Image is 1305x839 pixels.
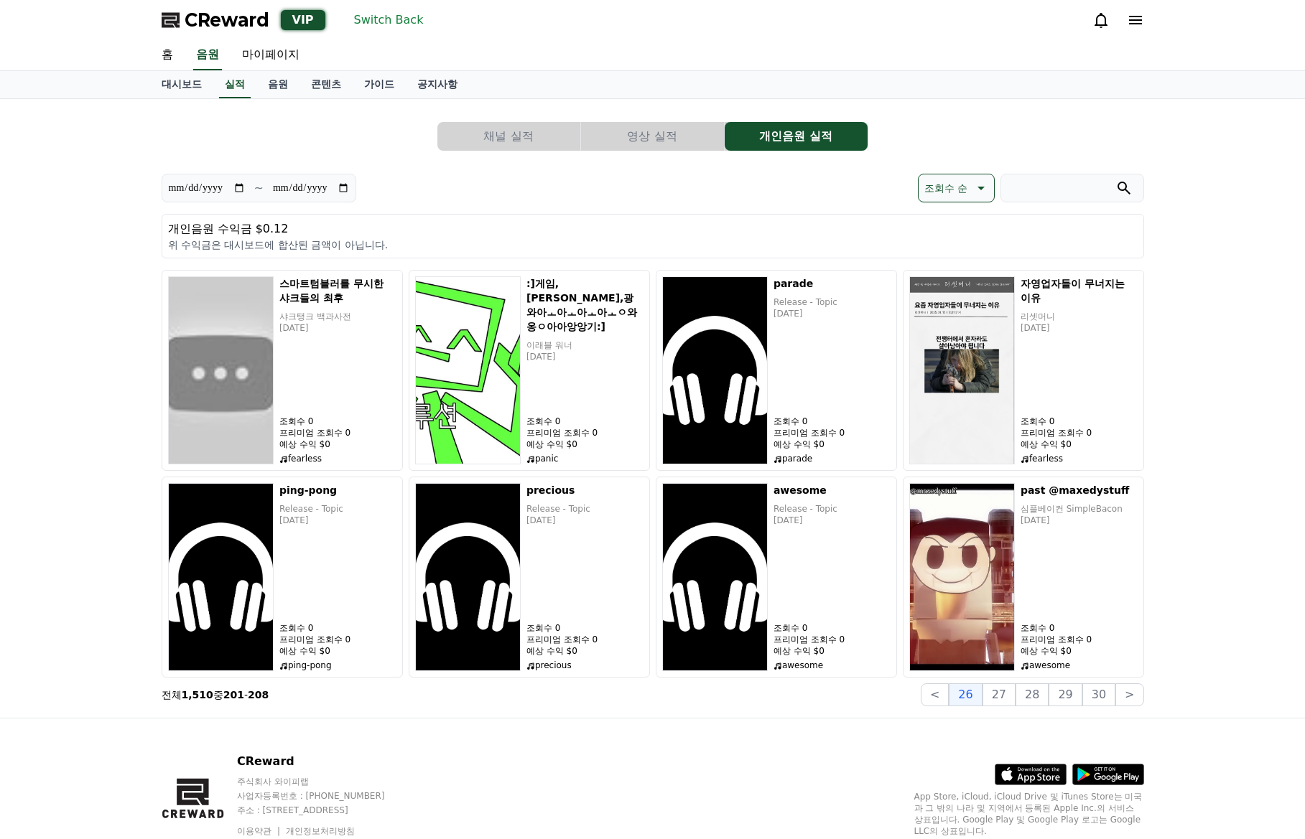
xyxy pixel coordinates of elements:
img: parade [662,276,768,464]
strong: 201 [223,689,244,700]
p: [DATE] [526,351,644,362]
h5: past @maxedystuff [1021,483,1138,497]
button: 27 [983,683,1016,706]
div: VIP [281,10,325,30]
strong: 1,510 [182,689,213,700]
p: 이래블 워너 [526,339,644,351]
p: fearless [1021,453,1138,464]
p: 예상 수익 $0 [774,439,891,450]
p: 예상 수익 $0 [279,645,396,657]
h5: 자영업자들이 무너지는 이유 [1021,276,1138,305]
a: 가이드 [353,71,406,98]
p: 프리미엄 조회수 0 [774,427,891,439]
p: 심플베이컨 SimpleBacon [1021,503,1138,515]
p: 리셋머니 [1021,311,1138,322]
p: [DATE] [1021,322,1138,334]
p: [DATE] [279,322,396,334]
img: 스마트텀블러를 무시한 샤크들의 최후 [168,276,274,464]
button: Switch Back [348,9,429,32]
p: 프리미엄 조회수 0 [1021,634,1138,645]
button: 30 [1082,683,1115,706]
strong: 208 [248,689,269,700]
p: panic [526,453,644,464]
p: Release - Topic [774,296,891,308]
p: 프리미엄 조회수 0 [526,634,644,645]
a: 마이페이지 [231,40,311,70]
span: CReward [185,9,269,32]
p: 조회수 0 [526,416,644,427]
p: precious [526,660,644,671]
a: ping-pong ping-pong Release - Topic [DATE] 조회수 0 프리미엄 조회수 0 예상 수익 $0 ping-pong [162,477,403,678]
h5: precious [526,483,644,497]
h5: parade [774,276,891,291]
button: 28 [1016,683,1049,706]
button: > [1115,683,1143,706]
p: 전체 중 - [162,688,269,702]
p: 예상 수익 $0 [774,645,891,657]
a: past @maxedystuff past @maxedystuff 심플베이컨 SimpleBacon [DATE] 조회수 0 프리미엄 조회수 0 예상 수익 $0 awesome [903,477,1144,678]
p: 조회수 순 [924,178,967,198]
img: past @maxedystuff [909,483,1015,671]
p: 조회수 0 [1021,622,1138,634]
p: 사업자등록번호 : [PHONE_NUMBER] [237,790,412,802]
button: 26 [949,683,982,706]
img: ping-pong [168,483,274,671]
a: 공지사항 [406,71,469,98]
a: :]게임,소통,광와아ㅗ아ㅗ아ㅗ아ㅗㅇ와옹ㅇ아아앙앙기:] :]게임,[PERSON_NAME],광와아ㅗ아ㅗ아ㅗ아ㅗㅇ와옹ㅇ아아앙앙기:] 이래블 워너 [DATE] 조회수 0 프리미엄 조... [409,270,650,471]
button: 영상 실적 [581,122,724,151]
p: Release - Topic [526,503,644,515]
a: 홈 [150,40,185,70]
a: awesome awesome Release - Topic [DATE] 조회수 0 프리미엄 조회수 0 예상 수익 $0 awesome [656,477,897,678]
p: 예상 수익 $0 [279,439,396,450]
p: 조회수 0 [279,416,396,427]
p: awesome [774,660,891,671]
h5: :]게임,[PERSON_NAME],광와아ㅗ아ㅗ아ㅗ아ㅗㅇ와옹ㅇ아아앙앙기:] [526,276,644,334]
button: 개인음원 실적 [725,122,868,151]
p: [DATE] [774,515,891,526]
p: [DATE] [279,515,396,526]
p: 샤크탱크 백과사전 [279,311,396,322]
button: 조회수 순 [918,174,994,202]
a: parade parade Release - Topic [DATE] 조회수 0 프리미엄 조회수 0 예상 수익 $0 parade [656,270,897,471]
p: 예상 수익 $0 [1021,439,1138,450]
p: 주소 : [STREET_ADDRESS] [237,805,412,816]
img: precious [415,483,521,671]
p: 예상 수익 $0 [526,645,644,657]
a: 스마트텀블러를 무시한 샤크들의 최후 스마트텀블러를 무시한 샤크들의 최후 샤크탱크 백과사전 [DATE] 조회수 0 프리미엄 조회수 0 예상 수익 $0 fearless [162,270,403,471]
h5: awesome [774,483,891,497]
p: ping-pong [279,660,396,671]
a: 음원 [193,40,222,70]
button: 29 [1049,683,1082,706]
p: Release - Topic [774,503,891,515]
p: 조회수 0 [526,622,644,634]
p: Release - Topic [279,503,396,515]
a: 채널 실적 [437,122,581,151]
p: 조회수 0 [279,622,396,634]
a: 음원 [256,71,299,98]
p: 예상 수익 $0 [526,439,644,450]
h5: ping-pong [279,483,396,497]
a: CReward [162,9,269,32]
p: [DATE] [526,515,644,526]
p: 주식회사 와이피랩 [237,776,412,787]
p: 프리미엄 조회수 0 [1021,427,1138,439]
p: 예상 수익 $0 [1021,645,1138,657]
a: 영상 실적 [581,122,725,151]
p: ~ [254,179,264,197]
p: 조회수 0 [1021,416,1138,427]
p: fearless [279,453,396,464]
img: :]게임,소통,광와아ㅗ아ㅗ아ㅗ아ㅗㅇ와옹ㅇ아아앙앙기:] [415,276,521,464]
p: 프리미엄 조회수 0 [774,634,891,645]
p: 위 수익금은 대시보드에 합산된 금액이 아닙니다. [168,238,1138,252]
img: 자영업자들이 무너지는 이유 [909,276,1015,464]
a: 개인정보처리방침 [286,826,355,836]
p: [DATE] [1021,515,1138,526]
p: 조회수 0 [774,622,891,634]
p: [DATE] [774,308,891,319]
a: 콘텐츠 [299,71,353,98]
h5: 스마트텀블러를 무시한 샤크들의 최후 [279,276,396,305]
img: awesome [662,483,768,671]
a: 자영업자들이 무너지는 이유 자영업자들이 무너지는 이유 리셋머니 [DATE] 조회수 0 프리미엄 조회수 0 예상 수익 $0 fearless [903,270,1144,471]
a: 대시보드 [150,71,213,98]
p: 프리미엄 조회수 0 [279,427,396,439]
